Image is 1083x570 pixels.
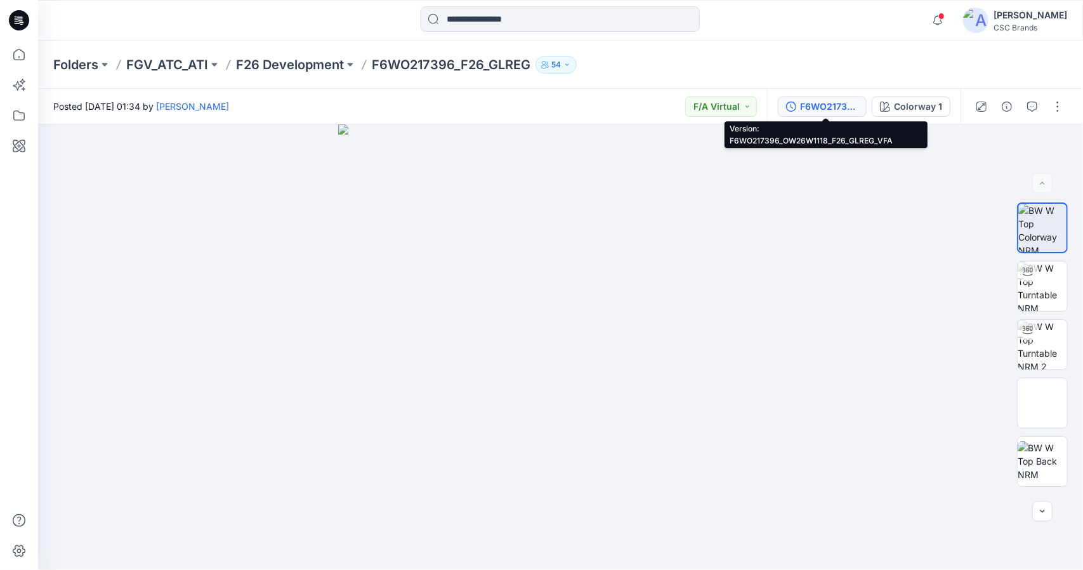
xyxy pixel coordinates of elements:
a: [PERSON_NAME] [156,101,229,112]
img: eyJhbGciOiJIUzI1NiIsImtpZCI6IjAiLCJzbHQiOiJzZXMiLCJ0eXAiOiJKV1QifQ.eyJkYXRhIjp7InR5cGUiOiJzdG9yYW... [338,124,784,570]
div: [PERSON_NAME] [994,8,1067,23]
img: BW W Top Back NRM [1018,441,1067,481]
a: Folders [53,56,98,74]
button: F6WO217396_OW26W1118_F26_GLREG_VFA [778,96,867,117]
div: CSC Brands [994,23,1067,32]
span: Posted [DATE] 01:34 by [53,100,229,113]
img: BW W Top Turntable NRM 2 [1018,320,1067,369]
button: Colorway 1 [872,96,950,117]
p: F6WO217396_F26_GLREG [372,56,530,74]
a: F26 Development [236,56,344,74]
p: 54 [551,58,561,72]
img: avatar [963,8,988,33]
button: 54 [535,56,577,74]
div: Colorway 1 [894,100,942,114]
img: BW W Top Colorway NRM [1018,204,1067,252]
a: FGV_ATC_ATI [126,56,208,74]
div: F6WO217396_OW26W1118_F26_GLREG_VFA [800,100,858,114]
button: Details [997,96,1017,117]
img: BW W Top Turntable NRM [1018,262,1067,311]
